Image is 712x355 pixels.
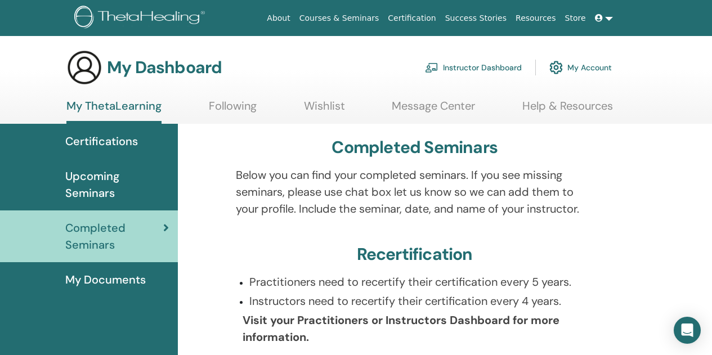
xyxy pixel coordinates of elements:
[549,58,563,77] img: cog.svg
[441,8,511,29] a: Success Stories
[425,62,438,73] img: chalkboard-teacher.svg
[236,167,594,217] p: Below you can find your completed seminars. If you see missing seminars, please use chat box let ...
[392,99,475,121] a: Message Center
[66,50,102,86] img: generic-user-icon.jpg
[383,8,440,29] a: Certification
[262,8,294,29] a: About
[357,244,473,264] h3: Recertification
[249,293,594,309] p: Instructors need to recertify their certification every 4 years.
[209,99,257,121] a: Following
[65,219,163,253] span: Completed Seminars
[549,55,612,80] a: My Account
[66,99,162,124] a: My ThetaLearning
[65,133,138,150] span: Certifications
[74,6,209,31] img: logo.png
[107,57,222,78] h3: My Dashboard
[332,137,498,158] h3: Completed Seminars
[511,8,561,29] a: Resources
[249,273,594,290] p: Practitioners need to recertify their certification every 5 years.
[243,313,559,344] b: Visit your Practitioners or Instructors Dashboard for more information.
[425,55,522,80] a: Instructor Dashboard
[65,168,169,201] span: Upcoming Seminars
[522,99,613,121] a: Help & Resources
[65,271,146,288] span: My Documents
[674,317,701,344] div: Open Intercom Messenger
[295,8,384,29] a: Courses & Seminars
[561,8,590,29] a: Store
[304,99,345,121] a: Wishlist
